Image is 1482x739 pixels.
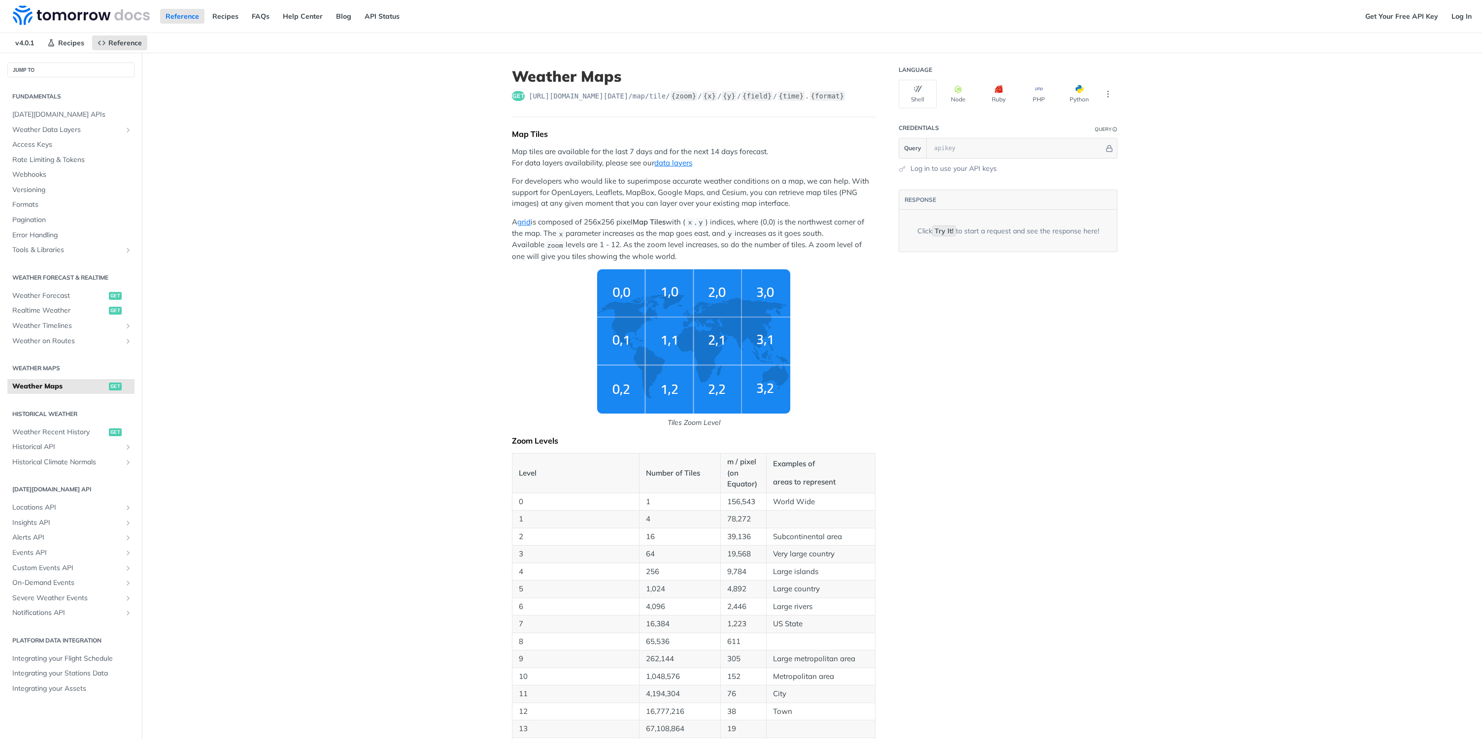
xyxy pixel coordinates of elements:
a: Integrating your Flight Schedule [7,651,135,666]
p: 152 [727,671,760,682]
p: 12 [519,706,633,717]
p: 4 [646,514,714,525]
a: FAQs [246,9,275,24]
span: Tools & Libraries [12,245,122,255]
a: Integrating your Stations Data [7,666,135,681]
div: Map Tiles [512,129,876,139]
p: 64 [646,548,714,560]
button: More Languages [1101,87,1115,101]
a: Weather Mapsget [7,379,135,394]
label: {zoom} [671,91,698,101]
p: 4 [519,566,633,578]
button: Show subpages for Alerts API [124,534,132,542]
button: Show subpages for Insights API [124,519,132,527]
span: v4.0.1 [10,35,39,50]
div: Language [899,66,932,74]
a: Weather Data LayersShow subpages for Weather Data Layers [7,123,135,137]
code: y [696,218,706,227]
p: 76 [727,688,760,700]
p: 7 [519,618,633,630]
p: 39,136 [727,531,760,543]
p: 16,777,216 [646,706,714,717]
p: World Wide [773,496,869,508]
input: apikey [929,138,1104,158]
button: PHP [1020,80,1058,108]
a: Pagination [7,213,135,227]
h1: Weather Maps [512,67,876,85]
div: Query [1095,126,1111,133]
span: Severe Weather Events [12,593,122,603]
label: {format} [810,91,845,101]
a: Severe Weather EventsShow subpages for Severe Weather Events [7,591,135,606]
span: Locations API [12,503,122,513]
p: 4,194,304 [646,688,714,700]
p: 1,048,576 [646,671,714,682]
button: Hide [1104,143,1114,153]
button: Show subpages for Historical Climate Normals [124,458,132,466]
button: Show subpages for Severe Weather Events [124,594,132,602]
p: Large islands [773,566,869,578]
p: Very large country [773,548,869,560]
button: Node [939,80,977,108]
button: Show subpages for Notifications API [124,609,132,617]
a: Log in to use your API keys [910,163,997,174]
p: Metropolitan area [773,671,869,682]
span: get [512,91,525,101]
button: Show subpages for Historical API [124,443,132,451]
a: API Status [359,9,405,24]
button: Show subpages for Locations API [124,504,132,512]
span: Weather Maps [12,382,106,391]
a: Reference [160,9,204,24]
img: weather-grid-map.png [597,269,790,414]
img: Tomorrow.io Weather API Docs [13,5,150,25]
p: 1 [646,496,714,508]
span: Realtime Weather [12,306,106,316]
p: 2,446 [727,601,760,612]
p: 19,568 [727,548,760,560]
span: Webhooks [12,170,132,180]
p: For developers who would like to superimpose accurate weather conditions on a map, we can help. W... [512,176,876,209]
p: A is composed of 256x256 pixel with ( , ) indices, where (0,0) is the northwest corner of the map... [512,217,876,262]
p: 4,892 [727,583,760,595]
a: Historical Climate NormalsShow subpages for Historical Climate Normals [7,455,135,470]
a: data layers [654,158,692,167]
span: Recipes [58,38,84,47]
p: 9,784 [727,566,760,578]
a: Get Your Free API Key [1360,9,1444,24]
span: Access Keys [12,140,132,150]
label: {x} [703,91,717,101]
p: Tiles Zoom Level [512,418,876,428]
code: zoom [544,241,566,251]
p: 1,024 [646,583,714,595]
label: {y} [722,91,736,101]
span: Error Handling [12,230,132,240]
span: Events API [12,548,122,558]
h2: Platform DATA integration [7,636,135,645]
p: areas to represent [773,477,869,488]
p: US State [773,618,869,630]
p: Map tiles are available for the last 7 days and for the next 14 days forecast. For data layers av... [512,146,876,168]
button: Show subpages for Custom Events API [124,564,132,572]
p: 38 [727,706,760,717]
span: Notifications API [12,608,122,618]
span: Integrating your Stations Data [12,669,132,678]
p: City [773,688,869,700]
code: x [685,218,695,227]
p: 305 [727,653,760,665]
a: Log In [1446,9,1477,24]
button: Shell [899,80,937,108]
a: Tools & LibrariesShow subpages for Tools & Libraries [7,243,135,257]
a: Weather on RoutesShow subpages for Weather on Routes [7,334,135,349]
div: Zoom Levels [512,436,876,446]
a: Locations APIShow subpages for Locations API [7,500,135,515]
label: {time} [778,91,805,101]
p: 2 [519,531,633,543]
p: 0 [519,496,633,508]
h2: Weather Forecast & realtime [7,273,135,282]
code: x [556,229,566,239]
p: Level [519,468,633,479]
span: Insights API [12,518,122,528]
p: 6 [519,601,633,612]
a: Reference [92,35,147,50]
a: Custom Events APIShow subpages for Custom Events API [7,561,135,576]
